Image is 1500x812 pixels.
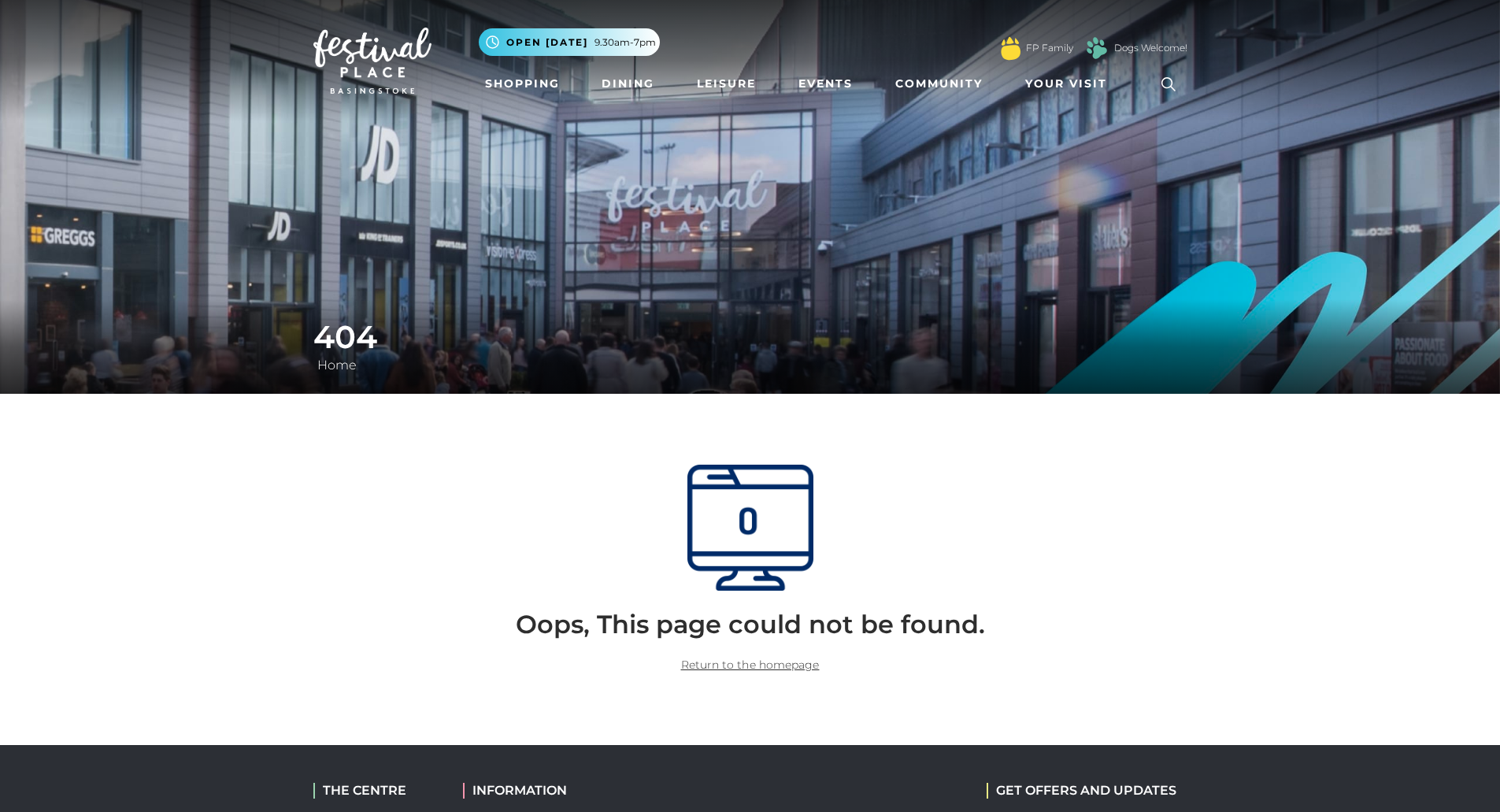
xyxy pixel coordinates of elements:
h2: Oops, This page could not be found. [325,610,1176,640]
img: 404Page.png [687,465,813,591]
img: Festival Place Logo [313,28,431,94]
a: FP Family [1026,41,1073,55]
a: Community [889,69,989,98]
a: Events [792,69,859,98]
a: Shopping [479,69,566,98]
h1: 404 [313,318,1187,356]
span: 9.30am-7pm [594,35,656,50]
a: Leisure [691,69,762,98]
a: Dogs Welcome! [1114,41,1187,55]
h2: THE CENTRE [313,783,439,798]
a: Your Visit [1019,69,1121,98]
span: Open [DATE] [506,35,588,50]
button: Open [DATE] 9.30am-7pm [479,28,660,56]
a: Return to the homepage [681,658,820,672]
h2: INFORMATION [463,783,664,798]
span: Your Visit [1025,76,1107,92]
a: Home [313,358,361,373]
a: Dining [595,69,661,98]
h2: GET OFFERS AND UPDATES [987,783,1176,798]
